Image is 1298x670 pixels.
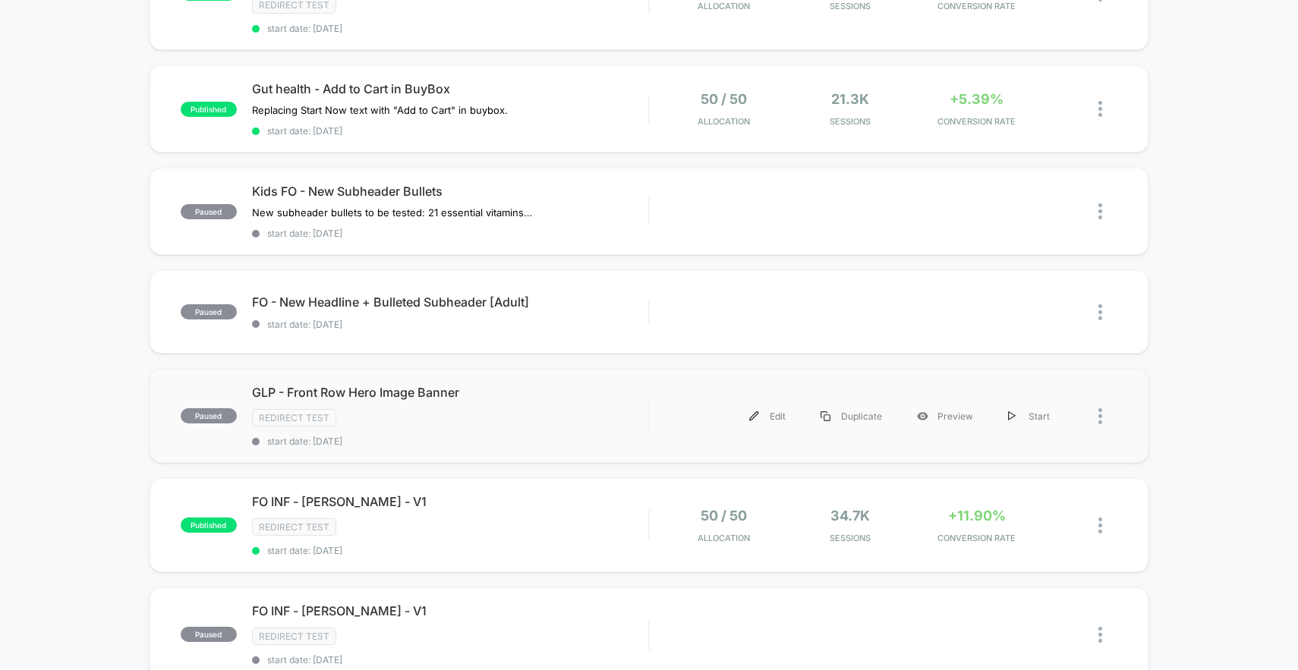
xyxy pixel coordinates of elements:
[252,518,336,536] span: Redirect Test
[252,184,649,199] span: Kids FO - New Subheader Bullets
[1098,627,1102,643] img: close
[252,81,649,96] span: Gut health - Add to Cart in BuyBox
[698,1,750,11] span: Allocation
[1008,411,1016,421] img: menu
[252,628,336,645] span: Redirect Test
[791,1,909,11] span: Sessions
[899,399,991,433] div: Preview
[948,508,1006,524] span: +11.90%
[831,91,869,107] span: 21.3k
[1098,304,1102,320] img: close
[991,399,1067,433] div: Start
[1098,203,1102,219] img: close
[252,23,649,34] span: start date: [DATE]
[252,228,649,239] span: start date: [DATE]
[252,545,649,556] span: start date: [DATE]
[791,116,909,127] span: Sessions
[732,399,803,433] div: Edit
[252,125,649,137] span: start date: [DATE]
[252,294,649,310] span: FO - New Headline + Bulleted Subheader [Adult]
[252,409,336,426] span: Redirect Test
[252,603,649,618] span: FO INF - [PERSON_NAME] - V1
[181,517,237,533] span: published
[698,533,750,543] span: Allocation
[1098,517,1102,533] img: close
[1098,101,1102,117] img: close
[252,206,534,219] span: New subheader bullets to be tested: 21 essential vitamins from 100% organic fruits & veggiesSuppo...
[252,654,649,665] span: start date: [DATE]
[181,408,237,423] span: paused
[701,508,747,524] span: 50 / 50
[698,116,750,127] span: Allocation
[950,91,1003,107] span: +5.39%
[749,411,759,421] img: menu
[252,319,649,330] span: start date: [DATE]
[917,1,1035,11] span: CONVERSION RATE
[821,411,830,421] img: menu
[917,116,1035,127] span: CONVERSION RATE
[181,627,237,642] span: paused
[830,508,870,524] span: 34.7k
[701,91,747,107] span: 50 / 50
[181,304,237,319] span: paused
[252,104,508,116] span: Replacing Start Now text with "Add to Cart" in buybox.
[252,494,649,509] span: FO INF - [PERSON_NAME] - V1
[1098,408,1102,424] img: close
[252,385,649,400] span: GLP - Front Row Hero Image Banner
[791,533,909,543] span: Sessions
[803,399,899,433] div: Duplicate
[917,533,1035,543] span: CONVERSION RATE
[181,204,237,219] span: paused
[181,102,237,117] span: published
[252,436,649,447] span: start date: [DATE]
